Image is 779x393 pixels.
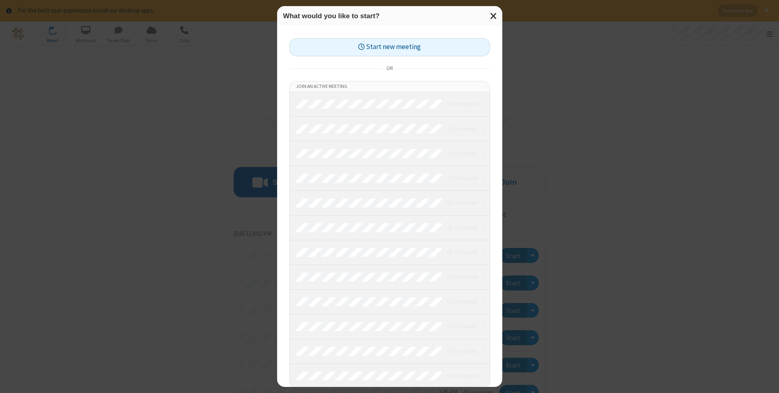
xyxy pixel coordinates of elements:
[448,174,477,182] em: in progress
[290,81,490,92] li: Join an active meeting
[448,273,477,281] em: in progress
[485,6,502,26] button: Close modal
[448,323,477,330] em: in progress
[448,150,477,157] em: in progress
[448,100,477,108] em: in progress
[448,199,477,207] em: in progress
[448,298,477,305] em: in progress
[448,347,477,355] em: in progress
[448,224,477,231] em: in progress
[283,12,496,20] h3: What would you like to start?
[448,248,477,256] em: in progress
[289,38,490,56] button: Start new meeting
[383,63,396,74] span: or
[448,125,477,132] em: in progress
[448,372,477,380] em: in progress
